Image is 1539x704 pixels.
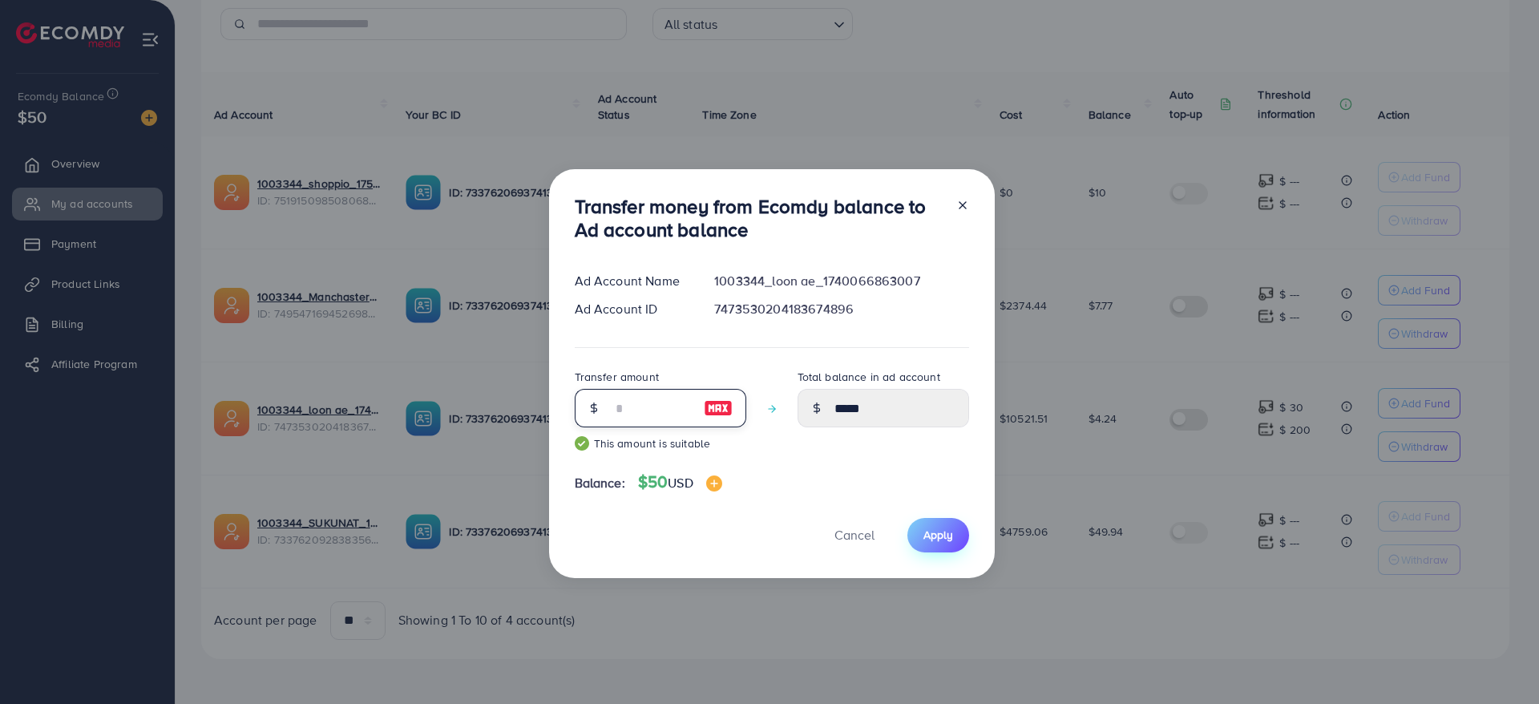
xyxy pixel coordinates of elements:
button: Cancel [814,518,895,552]
iframe: Chat [1471,632,1527,692]
span: USD [668,474,693,492]
div: 1003344_loon ae_1740066863007 [701,272,981,290]
span: Cancel [834,526,875,544]
div: Ad Account Name [562,272,702,290]
span: Balance: [575,474,625,492]
img: image [704,399,733,418]
button: Apply [907,518,969,552]
div: 7473530204183674896 [701,300,981,318]
small: This amount is suitable [575,435,746,451]
span: Apply [923,527,953,543]
h4: $50 [638,472,722,492]
h3: Transfer money from Ecomdy balance to Ad account balance [575,195,943,241]
img: image [706,475,722,492]
img: guide [575,436,589,451]
div: Ad Account ID [562,300,702,318]
label: Total balance in ad account [798,369,940,385]
label: Transfer amount [575,369,659,385]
